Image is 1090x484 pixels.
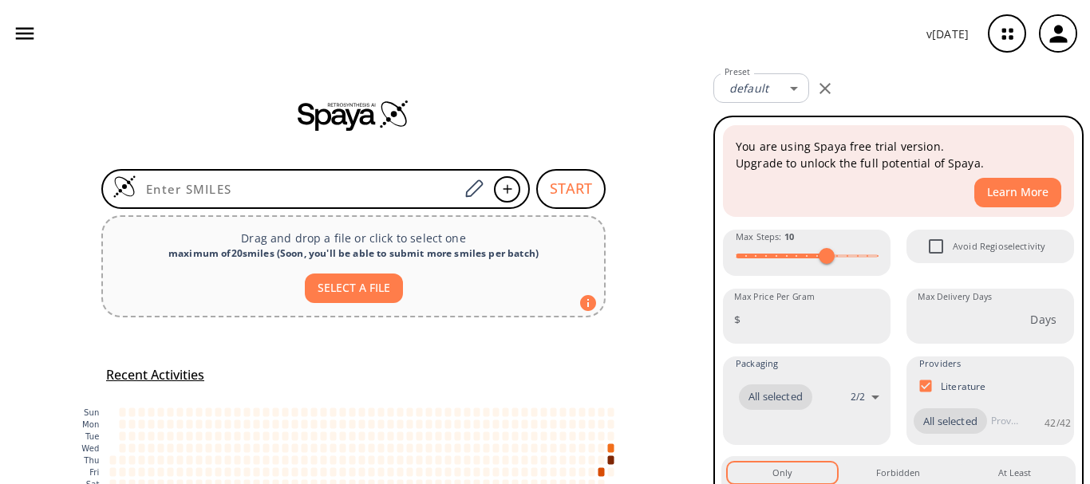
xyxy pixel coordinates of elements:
[851,390,865,403] p: 2 / 2
[85,432,100,441] text: Tue
[926,26,969,42] p: v [DATE]
[136,181,459,197] input: Enter SMILES
[83,456,99,465] text: Thu
[987,408,1022,434] input: Provider name
[116,230,591,246] p: Drag and drop a file or click to select one
[736,138,1061,171] p: You are using Spaya free trial version. Upgrade to unlock the full potential of Spaya.
[941,380,986,393] p: Literature
[536,169,606,209] button: START
[298,99,409,131] img: Spaya logo
[919,230,953,263] span: Avoid Regioselectivity
[974,178,1061,207] button: Learn More
[998,466,1031,480] div: At Least
[772,466,792,480] div: Only
[736,230,794,244] span: Max Steps :
[729,81,768,96] em: default
[100,362,211,388] button: Recent Activities
[116,246,591,261] div: maximum of 20 smiles ( Soon, you'll be able to submit more smiles per batch )
[734,291,815,303] label: Max Price Per Gram
[919,356,961,371] span: Providers
[725,66,750,78] label: Preset
[918,291,992,303] label: Max Delivery Days
[736,356,778,371] span: Packaging
[734,311,740,328] p: $
[960,462,1069,483] button: At Least
[953,239,1045,254] span: Avoid Regioselectivity
[728,462,837,483] button: Only
[305,273,403,303] button: SELECT A FILE
[843,462,953,483] button: Forbidden
[113,175,136,199] img: Logo Spaya
[1045,416,1071,430] p: 42 / 42
[876,466,920,480] div: Forbidden
[82,420,100,429] text: Mon
[1030,311,1056,328] p: Days
[84,408,99,417] text: Sun
[914,414,987,430] span: All selected
[106,367,204,384] h5: Recent Activities
[81,444,99,453] text: Wed
[739,389,812,405] span: All selected
[784,230,794,242] strong: 10
[89,468,99,477] text: Fri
